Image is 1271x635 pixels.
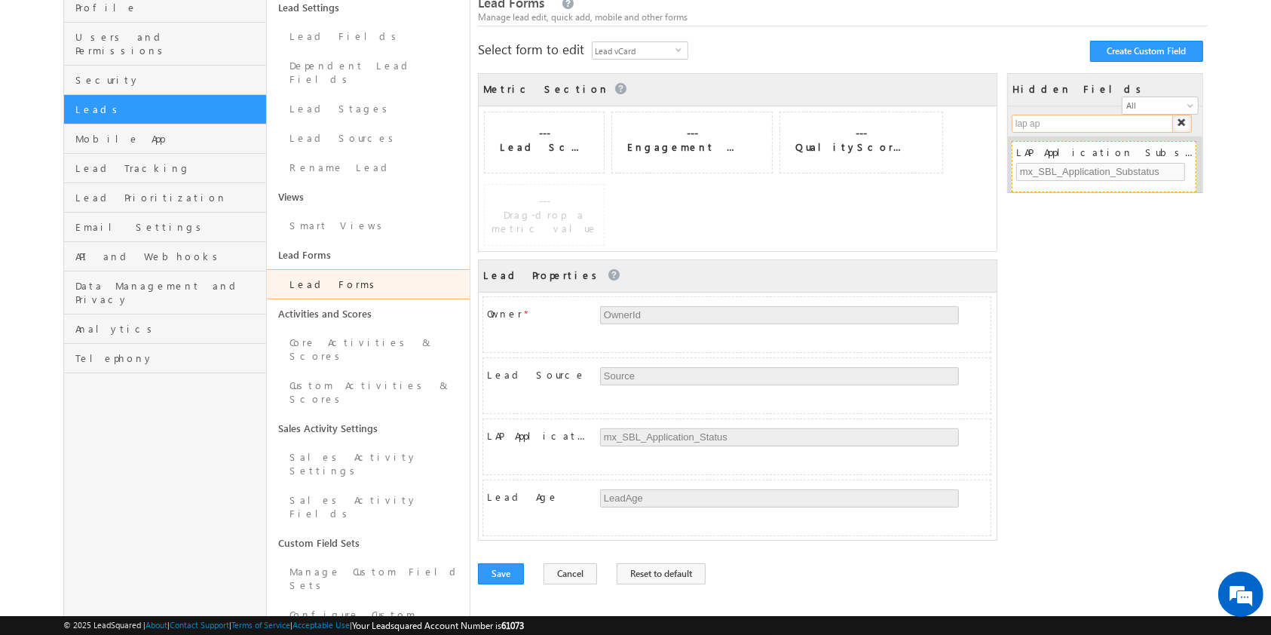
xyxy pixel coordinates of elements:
[1122,97,1199,115] a: All
[267,153,470,183] a: Rename Lead
[593,42,675,59] span: Lead vCard
[205,465,274,485] em: Start Chat
[780,140,909,154] span: QualityScore01
[267,211,470,241] a: Smart Views
[267,557,470,600] a: Manage Custom Field Sets
[780,127,942,140] span: ---
[267,94,470,124] a: Lead Stages
[612,127,772,140] span: ---
[63,618,524,633] span: © 2025 LeadSquared | | | | |
[75,250,262,263] span: API and Webhooks
[352,620,524,631] span: Your Leadsquared Account Number is
[64,271,266,314] a: Data Management and Privacy
[267,51,470,94] a: Dependent Lead Fields
[487,490,588,509] span: Lead Age
[675,46,688,53] span: select
[64,66,266,95] a: Security
[544,563,597,584] button: Cancel
[267,414,470,443] a: Sales Activity Settings
[64,344,266,373] a: Telephony
[612,140,739,154] span: Engagement Score
[485,140,583,154] span: Lead Score
[75,220,262,234] span: Email Settings
[75,73,262,87] span: Security
[267,124,470,153] a: Lead Sources
[267,328,470,371] a: Core Activities & Scores
[64,314,266,344] a: Analytics
[267,371,470,414] a: Custom Activities & Scores
[485,127,604,140] span: ---
[64,242,266,271] a: API and Webhooks
[1178,118,1186,127] img: Search
[487,368,588,387] span: Lead Source
[501,620,524,631] span: 61073
[1122,99,1194,112] span: All
[267,22,470,51] a: Lead Fields
[145,620,167,630] a: About
[75,279,262,306] span: Data Management and Privacy
[617,563,706,584] button: Reset to default
[485,195,604,208] span: ---
[267,183,470,211] a: Views
[75,30,262,57] span: Users and Permissions
[64,95,266,124] a: Leads
[1090,41,1203,62] button: Create Custom Field
[75,322,262,336] span: Analytics
[1012,115,1175,133] input: Search Field
[64,183,266,213] a: Lead Prioritization
[267,269,470,299] a: Lead Forms
[492,208,598,235] span: Drag-drop a metric value
[78,79,253,99] div: Chat with us now
[20,140,275,452] textarea: Type your message and hit 'Enter'
[231,620,290,630] a: Terms of Service
[64,124,266,154] a: Mobile App
[64,213,266,242] a: Email Settings
[483,265,602,282] div: Lead Properties
[267,529,470,557] a: Custom Field Sets
[267,443,470,486] a: Sales Activity Settings
[75,161,262,175] span: Lead Tracking
[267,486,470,529] a: Sales Activity Fields
[75,1,262,14] span: Profile
[247,8,283,44] div: Minimize live chat window
[1012,82,1147,95] span: Hidden Fields
[26,79,63,99] img: d_60004797649_company_0_60004797649
[478,563,524,584] button: Save
[75,191,262,204] span: Lead Prioritization
[64,154,266,183] a: Lead Tracking
[75,351,262,365] span: Telephony
[267,299,470,328] a: Activities and Scores
[487,307,588,326] span: Owner
[75,103,262,116] span: Leads
[483,78,609,96] div: Metric Section
[267,241,470,269] a: Lead Forms
[64,23,266,66] a: Users and Permissions
[478,41,688,57] div: Select form to edit
[75,132,262,146] span: Mobile App
[1016,146,1196,159] span: LAP Application Substatus
[292,620,350,630] a: Acceptable Use
[487,429,588,448] span: LAP Application Status
[478,11,1207,24] div: Manage lead edit, quick add, mobile and other forms
[170,620,229,630] a: Contact Support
